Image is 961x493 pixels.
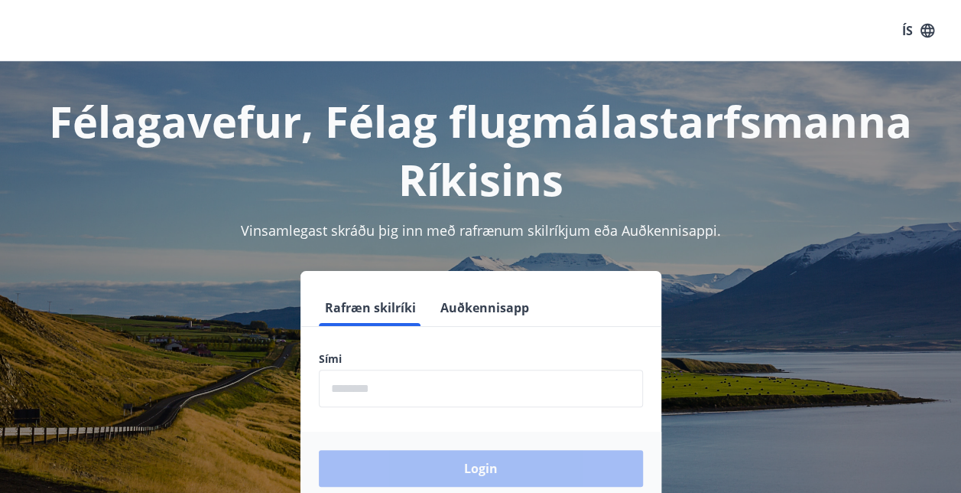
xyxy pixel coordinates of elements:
button: ÍS [894,17,943,44]
label: Sími [319,351,643,367]
span: Vinsamlegast skráðu þig inn með rafrænum skilríkjum eða Auðkennisappi. [241,221,721,240]
button: Auðkennisapp [434,289,535,326]
button: Rafræn skilríki [319,289,422,326]
h1: Félagavefur, Félag flugmálastarfsmanna Ríkisins [18,92,943,208]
